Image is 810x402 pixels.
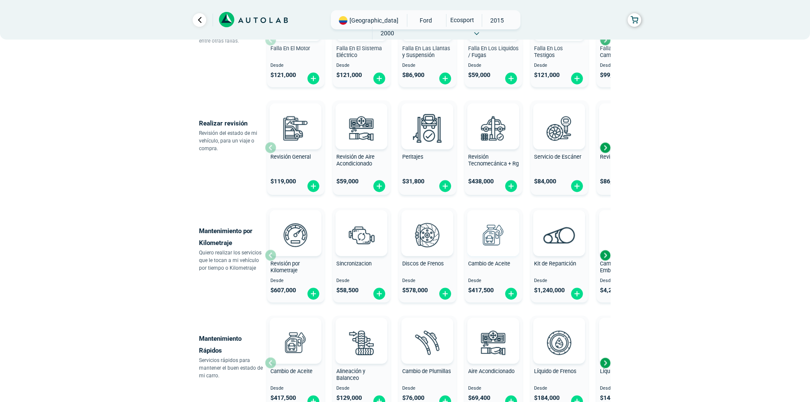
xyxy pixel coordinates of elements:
button: Discos de Frenos Desde $578,000 [399,208,456,302]
img: AD0BCuuxAAAAAElFTkSuQmCC [349,319,374,345]
button: Servicio de Escáner $84,000 [531,100,588,195]
span: $ 119,000 [270,178,296,185]
span: Falla En El Motor [270,45,310,51]
img: AD0BCuuxAAAAAElFTkSuQmCC [415,319,440,345]
img: fi_plus-circle2.svg [504,180,518,193]
span: 2015 [482,14,512,27]
span: $ 59,000 [468,71,490,79]
span: Desde [600,278,651,284]
img: fi_plus-circle2.svg [307,180,320,193]
img: AD0BCuuxAAAAAElFTkSuQmCC [415,212,440,237]
img: revision_general-v3.svg [277,109,314,147]
img: AD0BCuuxAAAAAElFTkSuQmCC [480,105,506,131]
img: fi_plus-circle2.svg [307,72,320,85]
span: Kit de Repartición [534,260,576,267]
img: AD0BCuuxAAAAAElFTkSuQmCC [349,212,374,237]
img: sincronizacion-v3.svg [343,216,380,254]
span: Líquido Refrigerante [600,368,648,374]
span: $ 59,000 [336,178,358,185]
button: Kit de Repartición Desde $1,240,000 [531,208,588,302]
span: Discos de Frenos [402,260,444,267]
span: Revisión Tecnomecánica + Rg [468,154,519,167]
p: Mantenimiento por Kilometraje [199,225,265,249]
div: Next slide [599,356,611,369]
span: Desde [534,386,585,391]
button: Revisión Tecnomecánica + Rg $438,000 [465,100,522,195]
span: Falla En Los Liquidos / Fugas [468,45,519,59]
img: AD0BCuuxAAAAAElFTkSuQmCC [283,105,308,131]
p: Realizar revisión [199,117,265,129]
a: Ir al paso anterior [193,13,206,27]
img: fi_plus-circle2.svg [570,180,584,193]
img: fi_plus-circle2.svg [372,180,386,193]
span: Desde [402,386,453,391]
p: Mantenimiento Rápidos [199,333,265,356]
img: fi_plus-circle2.svg [570,287,584,300]
span: $ 438,000 [468,178,494,185]
span: Peritajes [402,154,423,160]
span: $ 121,000 [534,71,560,79]
span: Servicio de Escáner [534,154,581,160]
span: $ 121,000 [336,71,362,79]
span: $ 1,240,000 [534,287,565,294]
button: Peritajes $31,800 [399,100,456,195]
img: correa_de_reparticion-v3.svg [543,227,575,243]
span: Desde [336,278,387,284]
span: Desde [270,63,321,68]
img: peritaje-v3.svg [409,109,446,147]
span: $ 99,000 [600,71,622,79]
div: Next slide [599,34,611,46]
span: Desde [270,386,321,391]
img: revision_tecno_mecanica-v3.svg [475,109,512,147]
img: fi_plus-circle2.svg [438,72,452,85]
span: $ 417,500 [270,394,296,402]
p: Servicios rápidos para mantener el buen estado de mi carro. [199,356,265,379]
img: plumillas-v3.svg [409,324,446,361]
img: fi_plus-circle2.svg [438,180,452,193]
img: escaner-v3.svg [540,109,578,147]
span: $ 4,210,000 [600,287,631,294]
span: Sincronizacion [336,260,372,267]
span: Falla En La Caja de Cambio [600,45,645,59]
span: Cambio de Aceite [270,368,313,374]
span: [GEOGRAPHIC_DATA] [350,16,398,25]
img: kit_de_embrague-v3.svg [606,216,644,254]
img: fi_plus-circle2.svg [372,287,386,300]
img: alineacion_y_balanceo-v3.svg [343,324,380,361]
button: Revisión por Kilometraje Desde $607,000 [267,208,324,302]
span: 2000 [372,27,403,40]
span: Desde [468,278,519,284]
span: Falla En Los Testigos [534,45,563,59]
div: Next slide [599,141,611,154]
span: Revisión de Aire Acondicionado [336,154,375,167]
img: AD0BCuuxAAAAAElFTkSuQmCC [546,212,572,237]
span: $ 31,800 [402,178,424,185]
img: AD0BCuuxAAAAAElFTkSuQmCC [349,105,374,131]
span: Falla En Las Llantas y Suspensión [402,45,450,59]
button: Revisión General $119,000 [267,100,324,195]
img: fi_plus-circle2.svg [570,72,584,85]
button: Revisión de Batería $86,900 [597,100,654,195]
img: fi_plus-circle2.svg [504,287,518,300]
span: $ 129,000 [336,394,362,402]
span: Desde [600,63,651,68]
span: Revisión por Kilometraje [270,260,300,274]
span: $ 578,000 [402,287,428,294]
img: aire_acondicionado-v3.svg [343,109,380,147]
span: Desde [468,63,519,68]
span: $ 86,900 [402,71,424,79]
span: $ 121,000 [270,71,296,79]
span: $ 184,000 [534,394,560,402]
img: AD0BCuuxAAAAAElFTkSuQmCC [283,319,308,345]
span: Falla En El Sistema Eléctrico [336,45,382,59]
img: fi_plus-circle2.svg [372,72,386,85]
span: Aire Acondicionado [468,368,514,374]
img: cambio_bateria-v3.svg [606,109,644,147]
span: Revisión de Batería [600,154,646,160]
span: $ 144,000 [600,394,625,402]
span: $ 69,400 [468,394,490,402]
img: liquido_frenos-v3.svg [540,324,578,361]
span: Desde [270,278,321,284]
div: Next slide [599,249,611,262]
img: AD0BCuuxAAAAAElFTkSuQmCC [480,212,506,237]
